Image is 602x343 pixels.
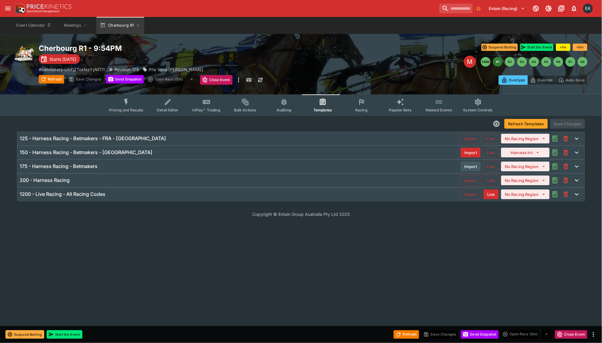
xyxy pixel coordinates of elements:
span: System Controls [463,108,493,112]
h6: 150 - Harness Racing - Betmakers - [GEOGRAPHIC_DATA] [20,149,152,156]
button: R3 [517,57,527,67]
input: search [439,4,473,13]
button: Import [461,162,481,171]
button: Live [483,147,499,158]
button: more [235,75,242,85]
button: +5m [573,44,587,51]
h6: 1200 - Live Racing - All Racing Codes [20,191,105,197]
button: +1m [556,44,571,51]
p: Revision 178 [114,66,139,73]
img: PriceKinetics [27,4,71,9]
button: Suspend Betting [481,44,518,51]
button: Send Snapshot [461,330,499,339]
div: split button [146,75,198,84]
button: Import [460,134,481,144]
button: This will delete the selected template. You will still need to Save Template changes to commit th... [561,147,571,158]
button: Live [483,161,499,172]
button: Select Tenant [485,4,529,13]
h2: Copy To Clipboard [39,44,313,53]
button: Close Event [555,330,587,339]
button: This will delete the selected template. You will still need to Save Template changes to commit th... [561,133,571,144]
p: Prix Vans [PERSON_NAME] [149,66,203,73]
button: Event Calendar [13,17,55,34]
button: Refresh Templates [504,119,548,129]
p: Override [537,77,553,83]
button: Audit the Template Change History [550,189,561,200]
span: Related Events [426,108,452,112]
button: This will delete the selected template. You will still need to Save Template changes to commit th... [561,189,571,200]
span: Racing [355,108,368,112]
span: Templates [313,108,332,112]
img: harness_racing.png [15,44,34,63]
button: R7 [566,57,575,67]
h6: 125 - Harness Racing - Betmakers - FRA - [GEOGRAPHIC_DATA] [20,135,166,142]
button: Import [461,189,481,200]
button: R2 [505,57,515,67]
button: R6 [554,57,563,67]
button: Connected to PK [531,3,541,14]
span: Pricing and Results [109,108,144,112]
button: Refresh [394,330,419,339]
button: Cherbourg R1 [96,17,144,34]
button: Refresh [39,75,64,84]
button: Meetings [56,17,95,34]
button: SMM [481,57,491,67]
button: No Racing Region [501,190,550,199]
button: Start the Event [47,330,82,339]
span: Bulk Actions [234,108,256,112]
button: Notifications [569,3,580,14]
div: Prix Vans Barbot - Attele [143,66,203,73]
p: Starts [DATE] [49,56,76,62]
span: Popular Bets [389,108,412,112]
button: Import [460,175,481,186]
button: Close Event [200,75,233,85]
h6: 175 - Harness Racing - Betmakers [20,163,98,170]
h6: 200 - Harness Racing [20,177,70,183]
button: Send Snapshot [106,75,144,84]
button: Emily Kim [581,2,595,15]
button: Audit the Template Change History [550,133,561,144]
button: Live [483,175,499,186]
button: Harness Int [501,148,550,157]
button: This will delete the selected template. You will still need to Save Template changes to commit th... [561,161,571,172]
button: Override [528,75,556,85]
button: Start the Event [520,44,554,51]
button: Live [483,134,499,144]
span: Auditing [276,108,291,112]
button: R8 [578,57,587,67]
button: Documentation [556,3,567,14]
button: R4 [529,57,539,67]
button: Audit the Template Change History [550,175,561,186]
button: No Racing Region [501,176,550,185]
p: Auto-Save [566,77,585,83]
div: Emily Kim [583,4,593,13]
span: Detail Editor [157,108,178,112]
button: Live [484,190,499,199]
p: Overtype [509,77,525,83]
button: Suspend Betting [5,330,44,339]
button: Auto-Save [556,75,587,85]
button: This will delete the selected template. You will still need to Save Template changes to commit th... [561,175,571,186]
button: Audit the Template Change History [550,147,561,158]
button: open drawer [2,3,13,14]
button: Import [461,148,481,157]
div: Edit Meeting [464,56,476,68]
img: PriceKinetics Logo [13,2,25,15]
button: No Racing Region [501,134,550,143]
button: R5 [541,57,551,67]
img: Sportsbook Management [27,10,59,13]
button: Overtype [499,75,528,85]
button: more [590,331,597,338]
button: R1 [493,57,503,67]
div: Start From [499,75,587,85]
button: Audit the Template Change History [550,161,561,172]
nav: pagination navigation [481,57,587,67]
button: No Bookmarks [474,4,484,13]
button: Toggle light/dark mode [543,3,554,14]
div: split button [501,330,553,338]
div: Event type filters [104,94,498,116]
button: No Racing Region [501,162,550,171]
span: InPlay™ Trading [193,108,220,112]
p: Copy To Clipboard [39,66,105,73]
